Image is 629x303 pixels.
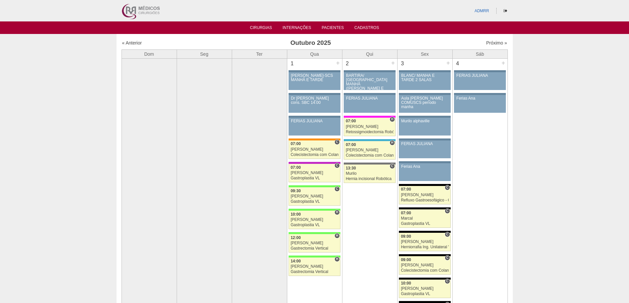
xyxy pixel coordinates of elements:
a: BARTIRA/ [GEOGRAPHIC_DATA] MANHÃ ([PERSON_NAME] E ANA)/ SANTA JOANA -TARDE [344,72,395,90]
div: Refluxo Gastroesofágico - Cirurgia VL [401,198,449,202]
a: H 07:00 [PERSON_NAME] Colecistectomia com Colangiografia VL [344,141,395,160]
th: Seg [177,49,232,58]
a: BLANC/ MANHÃ E TARDE 2 SALAS [399,72,450,90]
div: Gastroplastia VL [291,176,338,180]
div: Marcal [401,216,449,221]
div: [PERSON_NAME] [291,218,338,222]
a: Ferias Ana [399,163,450,181]
span: Hospital [390,117,395,122]
div: Key: Pro Matre [344,116,395,118]
span: 10:00 [291,212,301,217]
span: Consultório [445,185,450,190]
span: Consultório [334,163,339,168]
th: Sáb [452,49,507,58]
div: [PERSON_NAME] [346,148,394,152]
a: FERIAS JULIANA [289,118,340,136]
div: Gastroplastia VL [291,223,338,227]
div: [PERSON_NAME] [401,240,449,244]
div: Key: Neomater [344,139,395,141]
div: Gastrectomia Vertical [291,270,338,274]
span: 12:00 [291,235,301,240]
div: [PERSON_NAME] [291,264,338,269]
div: [PERSON_NAME] [401,193,449,197]
th: Dom [122,49,177,58]
div: 2 [342,59,353,69]
div: [PERSON_NAME] [291,171,338,175]
div: Key: Aviso [344,70,395,72]
span: 07:00 [346,119,356,123]
div: Key: Blanc [399,278,450,280]
span: Consultório [445,279,450,284]
div: Key: Brasil [289,185,340,187]
div: Key: São Luiz - SCS [289,138,340,140]
div: [PERSON_NAME]-SCS MANHÃ E TARDE [291,74,338,82]
a: C 10:00 [PERSON_NAME] Gastroplastia VL [399,280,450,298]
div: FERIAS JULIANA [291,119,338,123]
th: Sex [397,49,452,58]
div: Colecistectomia com Colangiografia VL [401,268,449,273]
a: « Anterior [122,40,142,45]
div: Murilo alphaville [401,119,448,123]
span: 13:30 [346,166,356,170]
div: + [445,59,451,67]
span: 07:00 [401,187,411,192]
a: Pacientes [322,25,344,32]
div: [PERSON_NAME] [291,241,338,245]
a: H 14:00 [PERSON_NAME] Gastrectomia Vertical [289,258,340,276]
th: Qua [287,49,342,58]
span: Consultório [445,208,450,214]
div: Key: Blanc [399,184,450,186]
div: 4 [453,59,463,69]
div: Gastroplastia VL [401,222,449,226]
div: Colecistectomia com Colangiografia VL [291,153,338,157]
a: C 07:00 [PERSON_NAME] Refluxo Gastroesofágico - Cirurgia VL [399,186,450,204]
div: Key: Brasil [289,232,340,234]
a: Cirurgias [250,25,272,32]
a: Cadastros [354,25,379,32]
div: Hernia incisional Robótica [346,177,394,181]
a: FERIAS JULIANA [454,72,506,90]
span: 09:00 [401,234,411,239]
div: Key: Brasil [289,209,340,211]
span: 14:00 [291,259,301,263]
div: Key: Blanc [399,231,450,233]
div: + [335,59,341,67]
div: [PERSON_NAME] [291,194,338,198]
span: 07:00 [291,141,301,146]
a: C 09:00 [PERSON_NAME] Colecistectomia com Colangiografia VL [399,256,450,275]
a: C 09:30 [PERSON_NAME] Gastroplastia VL [289,187,340,206]
span: 07:00 [291,165,301,170]
a: Ferias Ana [454,95,506,113]
a: C 07:00 Marcal Gastroplastia VL [399,209,450,228]
div: Gastroplastia VL [401,292,449,296]
a: H 10:00 [PERSON_NAME] Gastroplastia VL [289,211,340,229]
a: [PERSON_NAME]-SCS MANHÃ E TARDE [289,72,340,90]
div: BLANC/ MANHÃ E TARDE 2 SALAS [401,74,448,82]
span: 07:00 [401,211,411,215]
a: Internações [283,25,311,32]
div: 1 [287,59,297,69]
div: Key: Aviso [289,116,340,118]
div: [PERSON_NAME] [401,263,449,267]
div: Key: Blanc [399,207,450,209]
a: ADMRR [474,9,489,13]
div: Key: Aviso [399,116,450,118]
div: Key: Aviso [289,93,340,95]
div: Dr [PERSON_NAME] cons. SBC 14:00 [291,96,338,105]
span: Hospital [334,210,339,215]
div: [PERSON_NAME] [401,287,449,291]
span: Hospital [334,233,339,238]
span: Consultório [390,164,395,169]
div: Key: Brasil [289,256,340,258]
a: C 07:00 [PERSON_NAME] Gastroplastia VL [289,164,340,182]
span: 07:00 [346,142,356,147]
div: Key: Aviso [344,93,395,95]
div: Gastroplastia VL [291,199,338,204]
span: Consultório [334,186,339,192]
div: [PERSON_NAME] [346,125,394,129]
div: Key: Blanc [399,254,450,256]
span: 09:00 [401,258,411,262]
div: Ferias Ana [401,165,448,169]
div: BARTIRA/ [GEOGRAPHIC_DATA] MANHÃ ([PERSON_NAME] E ANA)/ SANTA JOANA -TARDE [346,74,393,100]
div: Gastrectomia Vertical [291,246,338,251]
